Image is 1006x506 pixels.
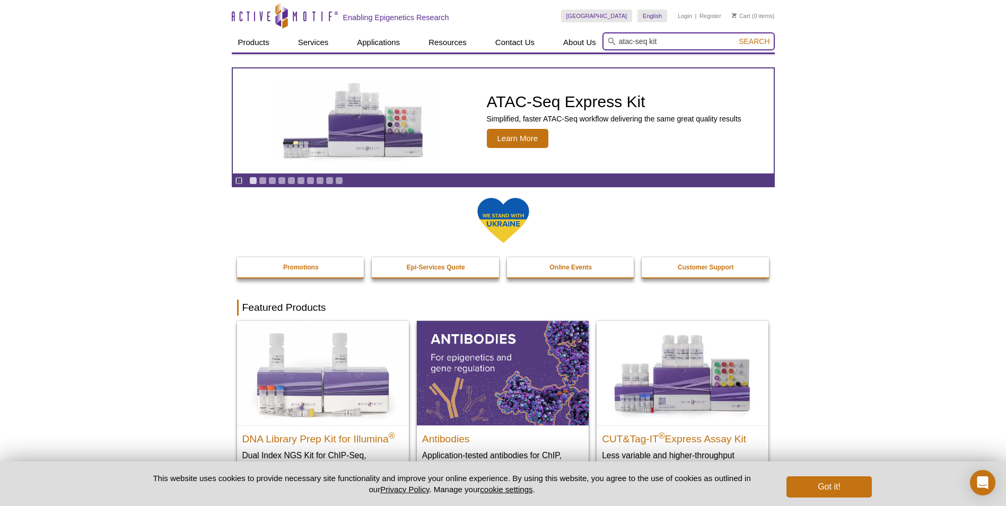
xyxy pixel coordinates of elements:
img: Your Cart [732,13,737,18]
a: Privacy Policy [380,485,429,494]
li: | [695,10,697,22]
a: Products [232,32,276,53]
img: CUT&Tag-IT® Express Assay Kit [597,321,768,425]
li: (0 items) [732,10,775,22]
a: Contact Us [489,32,541,53]
a: Login [678,12,692,20]
article: ATAC-Seq Express Kit [233,68,774,173]
a: Go to slide 1 [249,177,257,185]
a: Customer Support [642,257,770,277]
h2: CUT&Tag-IT Express Assay Kit [602,429,763,444]
sup: ® [659,431,665,440]
a: Go to slide 2 [259,177,267,185]
h2: Antibodies [422,429,583,444]
span: Search [739,37,769,46]
a: DNA Library Prep Kit for Illumina DNA Library Prep Kit for Illumina® Dual Index NGS Kit for ChIP-... [237,321,409,492]
p: This website uses cookies to provide necessary site functionality and improve your online experie... [135,473,769,495]
a: Toggle autoplay [235,177,243,185]
a: Cart [732,12,750,20]
a: English [637,10,667,22]
a: ATAC-Seq Express Kit ATAC-Seq Express Kit Simplified, faster ATAC-Seq workflow delivering the sam... [233,68,774,173]
a: Online Events [507,257,635,277]
a: Go to slide 7 [307,177,314,185]
strong: Epi-Services Quote [407,264,465,271]
a: About Us [557,32,602,53]
strong: Customer Support [678,264,733,271]
a: [GEOGRAPHIC_DATA] [561,10,633,22]
img: We Stand With Ukraine [477,197,530,244]
a: Epi-Services Quote [372,257,500,277]
strong: Online Events [549,264,592,271]
a: Go to slide 3 [268,177,276,185]
button: Got it! [786,476,871,498]
p: Application-tested antibodies for ChIP, CUT&Tag, and CUT&RUN. [422,450,583,472]
sup: ® [389,431,395,440]
h2: ATAC-Seq Express Kit [487,94,741,110]
h2: Enabling Epigenetics Research [343,13,449,22]
a: Go to slide 5 [287,177,295,185]
img: ATAC-Seq Express Kit [267,81,442,161]
a: Services [292,32,335,53]
a: Applications [351,32,406,53]
a: Go to slide 8 [316,177,324,185]
span: Learn More [487,129,549,148]
button: Search [736,37,773,46]
a: CUT&Tag-IT® Express Assay Kit CUT&Tag-IT®Express Assay Kit Less variable and higher-throughput ge... [597,321,768,482]
p: Less variable and higher-throughput genome-wide profiling of histone marks​. [602,450,763,472]
a: Go to slide 9 [326,177,334,185]
a: Go to slide 6 [297,177,305,185]
div: Open Intercom Messenger [970,470,995,495]
a: Go to slide 4 [278,177,286,185]
p: Dual Index NGS Kit for ChIP-Seq, CUT&RUN, and ds methylated DNA assays. [242,450,404,482]
img: DNA Library Prep Kit for Illumina [237,321,409,425]
strong: Promotions [283,264,319,271]
input: Keyword, Cat. No. [602,32,775,50]
a: All Antibodies Antibodies Application-tested antibodies for ChIP, CUT&Tag, and CUT&RUN. [417,321,589,482]
img: All Antibodies [417,321,589,425]
a: Resources [422,32,473,53]
button: cookie settings [480,485,532,494]
p: Simplified, faster ATAC-Seq workflow delivering the same great quality results [487,114,741,124]
h2: DNA Library Prep Kit for Illumina [242,429,404,444]
a: Go to slide 10 [335,177,343,185]
a: Promotions [237,257,365,277]
a: Register [699,12,721,20]
h2: Featured Products [237,300,769,316]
